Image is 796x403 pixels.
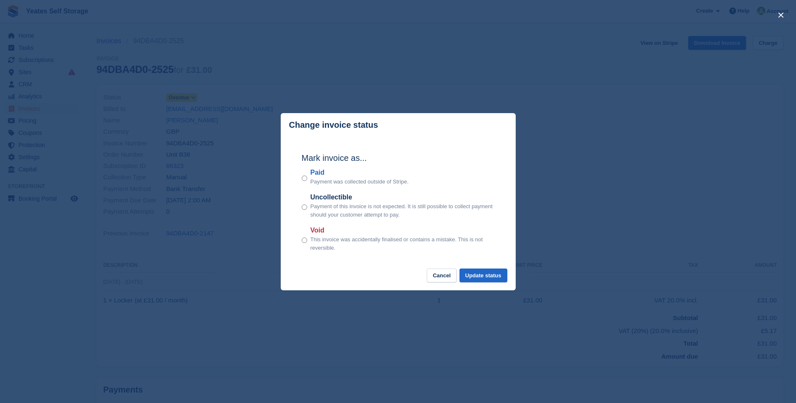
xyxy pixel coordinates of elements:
button: Cancel [427,269,457,282]
h2: Mark invoice as... [302,152,495,164]
button: Update status [459,269,507,282]
label: Uncollectible [311,192,495,202]
label: Void [311,225,495,235]
label: Paid [311,168,409,178]
p: Payment of this invoice is not expected. It is still possible to collect payment should your cust... [311,202,495,219]
p: This invoice was accidentally finalised or contains a mistake. This is not reversible. [311,235,495,252]
button: close [774,8,788,22]
p: Payment was collected outside of Stripe. [311,178,409,186]
p: Change invoice status [289,120,378,130]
